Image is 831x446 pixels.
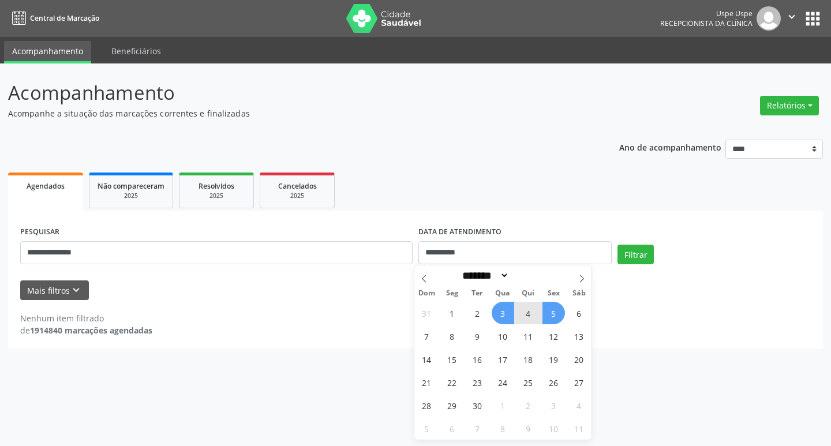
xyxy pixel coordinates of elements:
[441,371,463,393] span: Setembro 22, 2025
[20,280,89,301] button: Mais filtroskeyboard_arrow_down
[466,325,489,347] span: Setembro 9, 2025
[415,302,438,324] span: Agosto 31, 2025
[568,302,590,324] span: Setembro 6, 2025
[98,192,164,200] div: 2025
[199,181,234,191] span: Resolvidos
[492,348,514,370] span: Setembro 17, 2025
[541,290,566,297] span: Sex
[542,325,565,347] span: Setembro 12, 2025
[542,394,565,417] span: Outubro 3, 2025
[617,245,654,264] button: Filtrar
[103,41,169,61] a: Beneficiários
[466,417,489,440] span: Outubro 7, 2025
[20,223,59,241] label: PESQUISAR
[785,10,798,23] i: 
[441,325,463,347] span: Setembro 8, 2025
[568,325,590,347] span: Setembro 13, 2025
[803,9,823,29] button: apps
[517,371,540,393] span: Setembro 25, 2025
[415,371,438,393] span: Setembro 21, 2025
[20,324,152,336] div: de
[542,302,565,324] span: Setembro 5, 2025
[466,348,489,370] span: Setembro 16, 2025
[509,269,547,282] input: Year
[414,290,440,297] span: Dom
[781,6,803,31] button: 
[188,192,245,200] div: 2025
[30,13,99,23] span: Central de Marcação
[466,302,489,324] span: Setembro 2, 2025
[278,181,317,191] span: Cancelados
[568,394,590,417] span: Outubro 4, 2025
[466,371,489,393] span: Setembro 23, 2025
[660,18,753,28] span: Recepcionista da clínica
[466,394,489,417] span: Setembro 30, 2025
[568,417,590,440] span: Outubro 11, 2025
[517,394,540,417] span: Outubro 2, 2025
[268,192,326,200] div: 2025
[441,302,463,324] span: Setembro 1, 2025
[70,284,83,297] i: keyboard_arrow_down
[8,78,578,107] p: Acompanhamento
[459,269,510,282] select: Month
[517,348,540,370] span: Setembro 18, 2025
[515,290,541,297] span: Qui
[415,417,438,440] span: Outubro 5, 2025
[30,325,152,336] strong: 1914840 marcações agendadas
[439,290,465,297] span: Seg
[4,41,91,63] a: Acompanhamento
[492,302,514,324] span: Setembro 3, 2025
[98,181,164,191] span: Não compareceram
[566,290,592,297] span: Sáb
[568,348,590,370] span: Setembro 20, 2025
[8,107,578,119] p: Acompanhe a situação das marcações correntes e finalizadas
[441,348,463,370] span: Setembro 15, 2025
[8,9,99,28] a: Central de Marcação
[415,348,438,370] span: Setembro 14, 2025
[619,140,721,154] p: Ano de acompanhamento
[660,9,753,18] div: Uspe Uspe
[465,290,490,297] span: Ter
[418,223,501,241] label: DATA DE ATENDIMENTO
[490,290,515,297] span: Qua
[492,417,514,440] span: Outubro 8, 2025
[441,417,463,440] span: Outubro 6, 2025
[517,302,540,324] span: Setembro 4, 2025
[415,325,438,347] span: Setembro 7, 2025
[542,371,565,393] span: Setembro 26, 2025
[542,417,565,440] span: Outubro 10, 2025
[441,394,463,417] span: Setembro 29, 2025
[492,371,514,393] span: Setembro 24, 2025
[517,417,540,440] span: Outubro 9, 2025
[760,96,819,115] button: Relatórios
[415,394,438,417] span: Setembro 28, 2025
[492,394,514,417] span: Outubro 1, 2025
[542,348,565,370] span: Setembro 19, 2025
[568,371,590,393] span: Setembro 27, 2025
[517,325,540,347] span: Setembro 11, 2025
[27,181,65,191] span: Agendados
[757,6,781,31] img: img
[492,325,514,347] span: Setembro 10, 2025
[20,312,152,324] div: Nenhum item filtrado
